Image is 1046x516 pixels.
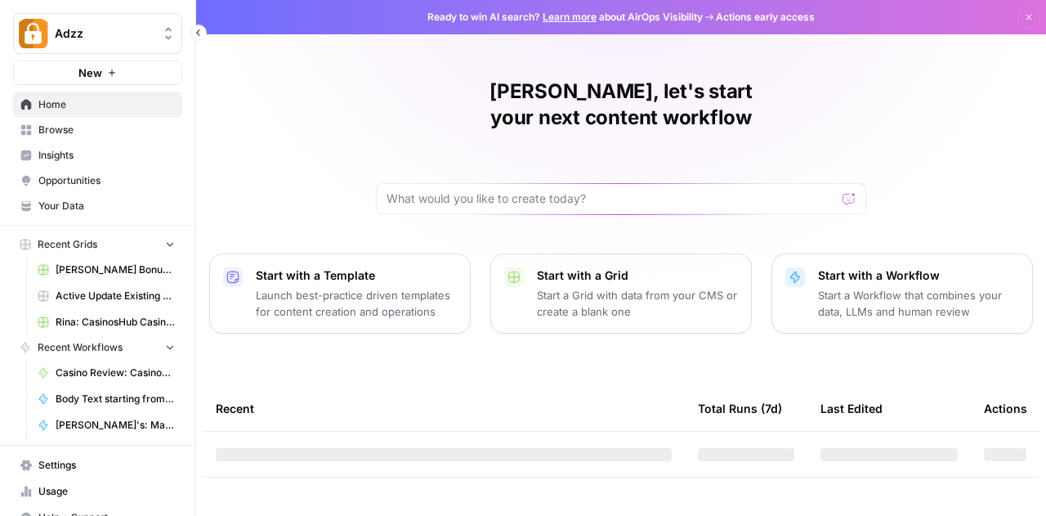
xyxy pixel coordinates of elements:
a: Your Data [13,193,182,219]
span: Adzz [55,25,154,42]
a: Usage [13,478,182,505]
a: Rina: CasinosHub Casino Reviews [30,309,182,335]
a: [PERSON_NAME] Bonus Grid [30,257,182,283]
img: Adzz Logo [19,19,48,48]
p: Start with a Template [256,267,457,284]
a: [PERSON_NAME]'s: MasterFlow CasinosHub [30,412,182,438]
span: Browse [38,123,175,137]
h1: [PERSON_NAME], let's start your next content workflow [376,79,866,131]
div: Last Edited [820,386,883,431]
a: Home [13,92,182,118]
a: Body Text starting from H2 [30,386,182,412]
button: Start with a WorkflowStart a Workflow that combines your data, LLMs and human review [771,254,1033,334]
span: [PERSON_NAME]'s: MasterFlow CasinosHub [56,418,175,433]
span: Home [38,97,175,112]
button: New [13,61,182,85]
span: Active Update Existing Post [56,289,175,303]
a: Opportunities [13,168,182,194]
input: What would you like to create today? [387,191,836,207]
span: Opportunities [38,173,175,188]
span: Settings [38,458,175,473]
p: Start with a Workflow [818,267,1019,284]
a: Settings [13,452,182,478]
div: Actions [984,386,1027,431]
button: Start with a GridStart a Grid with data from your CMS or create a blank one [490,254,752,334]
span: Recent Workflows [38,340,123,355]
span: Casino Review: CasinosHub [56,366,175,380]
span: Body Text starting from H2 [56,392,175,406]
span: Your Data [38,199,175,213]
span: Rina: CasinosHub Casino Reviews [56,315,175,330]
span: Recent Grids [38,237,97,252]
span: Actions early access [716,10,815,25]
button: Workspace: Adzz [13,13,182,54]
button: Recent Workflows [13,335,182,360]
a: Browse [13,117,182,143]
a: Active Update Existing Post [30,283,182,309]
span: Usage [38,484,175,499]
p: Start a Grid with data from your CMS or create a blank one [537,287,738,320]
button: Recent Grids [13,232,182,257]
button: Start with a TemplateLaunch best-practice driven templates for content creation and operations [209,254,471,334]
a: Learn more [543,11,597,23]
div: Total Runs (7d) [698,386,782,431]
a: Casino Review: CasinosHub [30,360,182,386]
div: Recent [216,386,672,431]
span: Insights [38,148,175,163]
span: New [78,65,102,81]
a: Insights [13,142,182,168]
p: Launch best-practice driven templates for content creation and operations [256,287,457,320]
p: Start a Workflow that combines your data, LLMs and human review [818,287,1019,320]
span: Ready to win AI search? about AirOps Visibility [427,10,703,25]
span: [PERSON_NAME] Bonus Grid [56,262,175,277]
p: Start with a Grid [537,267,738,284]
